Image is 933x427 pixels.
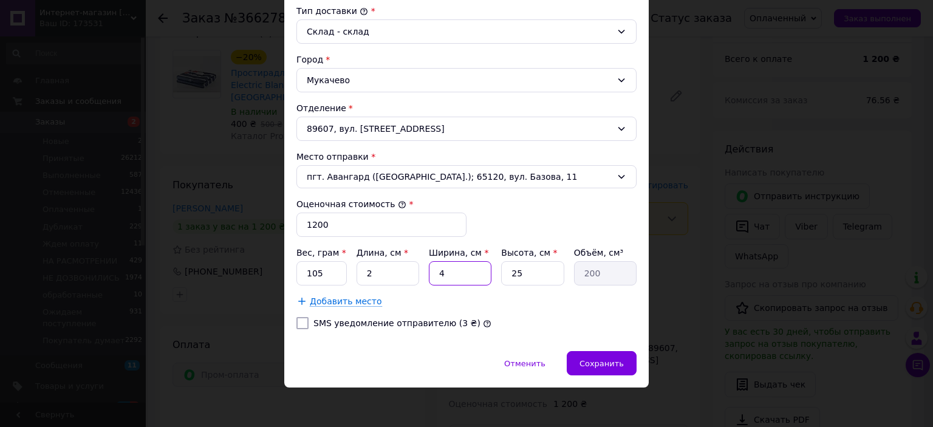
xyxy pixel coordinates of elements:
div: Мукачево [296,68,637,92]
span: пгт. Авангард ([GEOGRAPHIC_DATA].); 65120, вул. Базова, 11 [307,171,612,183]
span: Сохранить [579,359,624,368]
div: Объём, см³ [574,247,637,259]
label: SMS уведомление отправителю (3 ₴) [313,318,480,328]
label: Высота, см [501,248,557,258]
div: 89607, вул. [STREET_ADDRESS] [296,117,637,141]
div: Отделение [296,102,637,114]
div: Тип доставки [296,5,637,17]
span: Добавить место [310,296,382,307]
label: Вес, грам [296,248,346,258]
div: Город [296,53,637,66]
span: Отменить [504,359,545,368]
label: Оценочная стоимость [296,199,406,209]
label: Ширина, см [429,248,488,258]
div: Место отправки [296,151,637,163]
div: Склад - склад [307,25,612,38]
label: Длина, см [357,248,408,258]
